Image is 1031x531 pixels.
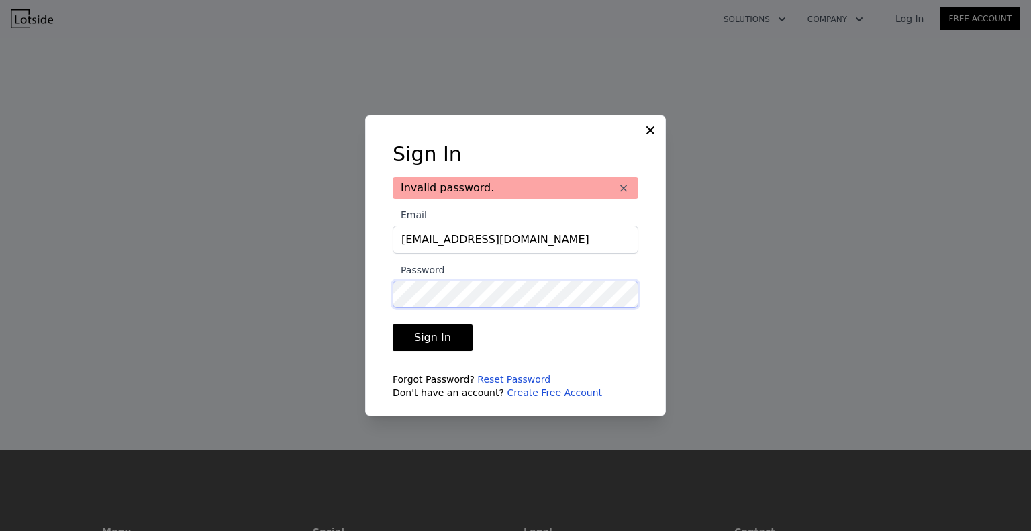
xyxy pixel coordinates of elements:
h3: Sign In [393,142,638,166]
span: Email [393,209,427,220]
input: Password [393,281,638,309]
span: Password [393,264,444,275]
button: Sign In [393,324,473,351]
div: Forgot Password? Don't have an account? [393,373,638,399]
button: × [617,181,630,195]
input: Email [393,226,638,254]
a: Create Free Account [507,387,602,398]
div: Invalid password. [393,177,638,199]
a: Reset Password [477,374,550,385]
